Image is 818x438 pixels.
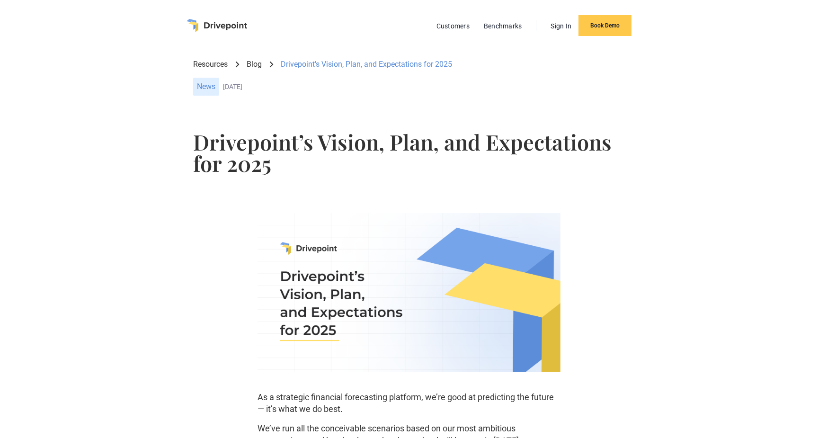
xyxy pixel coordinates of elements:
a: Sign In [546,20,576,32]
a: Book Demo [578,15,631,36]
h1: Drivepoint’s Vision, Plan, and Expectations for 2025 [193,131,625,174]
div: News [193,78,219,96]
a: Customers [432,20,474,32]
a: Resources [193,59,228,70]
div: Drivepoint’s Vision, Plan, and Expectations for 2025 [281,59,452,70]
p: As a strategic financial forecasting platform, we’re good at predicting the future — it’s what we... [258,391,560,415]
a: home [187,19,247,32]
a: Benchmarks [479,20,527,32]
a: Blog [247,59,262,70]
div: [DATE] [223,83,625,91]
